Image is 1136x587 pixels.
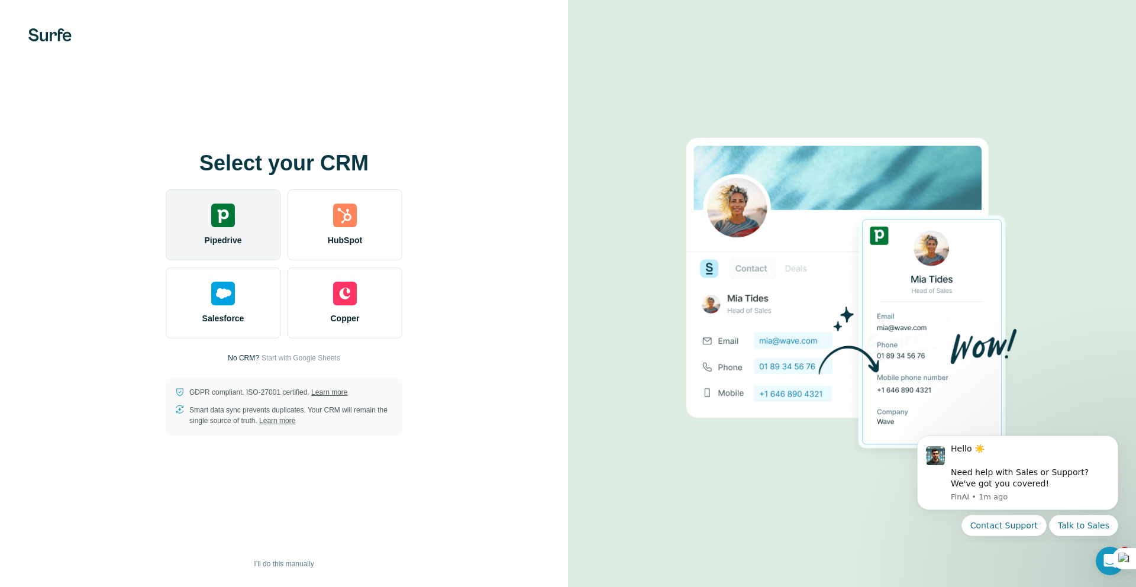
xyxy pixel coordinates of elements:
a: Learn more [259,417,295,425]
p: GDPR compliant. ISO-27001 certified. [189,387,347,398]
iframe: Intercom live chat [1096,547,1124,575]
span: 1 [1120,547,1129,556]
span: Copper [331,312,360,324]
a: Learn more [311,388,347,396]
span: Salesforce [202,312,244,324]
p: Smart data sync prevents duplicates. Your CRM will remain the single source of truth. [189,405,393,426]
img: PIPEDRIVE image [686,118,1018,469]
img: copper's logo [333,282,357,305]
h1: Select your CRM [166,151,402,175]
img: pipedrive's logo [211,204,235,227]
p: No CRM? [228,353,259,363]
img: Surfe's logo [28,28,72,41]
img: salesforce's logo [211,282,235,305]
span: HubSpot [328,234,362,246]
button: Start with Google Sheets [262,353,340,363]
span: Pipedrive [204,234,241,246]
button: I’ll do this manually [246,555,322,573]
span: I’ll do this manually [254,559,314,569]
img: hubspot's logo [333,204,357,227]
iframe: Intercom notifications message [899,425,1136,543]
